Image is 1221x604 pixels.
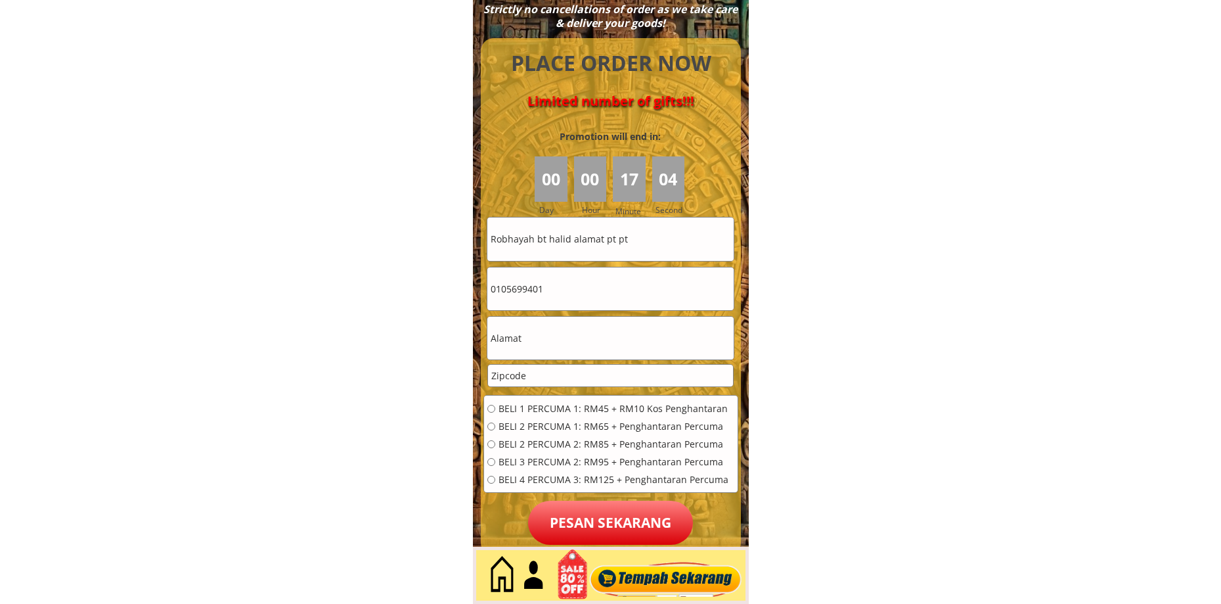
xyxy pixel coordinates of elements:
h4: Limited number of gifts!!! [496,93,726,109]
span: BELI 2 PERCUMA 2: RM85 + Penghantaran Percuma [499,440,728,449]
h3: Day [539,204,572,216]
input: Zipcode [488,365,733,386]
h4: PLACE ORDER NOW [496,49,726,78]
input: Alamat [487,317,734,360]
h3: Second [655,204,688,216]
span: BELI 4 PERCUMA 3: RM125 + Penghantaran Percuma [499,475,728,484]
span: BELI 2 PERCUMA 1: RM65 + Penghantaran Percuma [499,422,728,431]
p: Pesan sekarang [528,501,693,545]
h3: Minute [615,205,644,218]
input: Nama [487,218,734,260]
h3: Hour [582,204,610,216]
input: Telefon [487,267,734,310]
div: Strictly no cancellations of order as we take care & deliver your goods! [479,3,742,30]
h3: Promotion will end in: [536,129,684,144]
span: BELI 3 PERCUMA 2: RM95 + Penghantaran Percuma [499,457,728,467]
span: BELI 1 PERCUMA 1: RM45 + RM10 Kos Penghantaran [499,404,728,413]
